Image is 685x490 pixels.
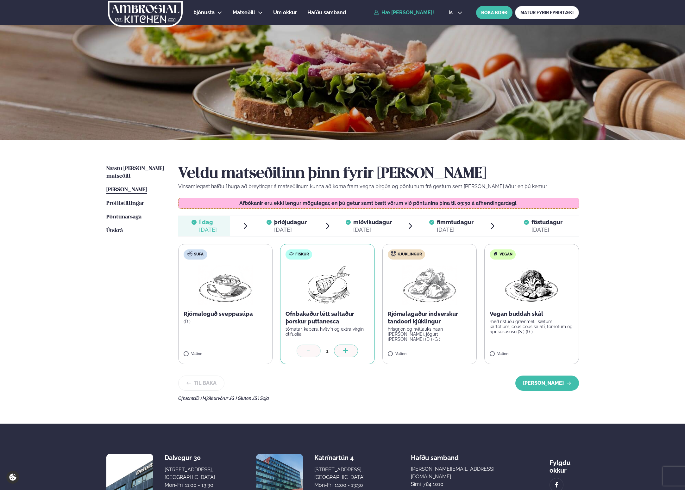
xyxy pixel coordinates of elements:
[274,226,307,234] div: [DATE]
[106,187,147,193] span: [PERSON_NAME]
[274,219,307,225] span: þriðjudagur
[353,219,392,225] span: miðvikudagur
[374,10,434,15] a: Hæ [PERSON_NAME]!
[106,200,144,207] a: Prófílstillingar
[199,226,217,234] div: [DATE]
[493,251,498,256] img: Vegan.svg
[106,201,144,206] span: Prófílstillingar
[106,214,141,220] span: Pöntunarsaga
[299,265,355,305] img: Fish.png
[230,396,253,401] span: (G ) Glúten ,
[106,228,123,233] span: Útskrá
[178,165,579,183] h2: Veldu matseðilinn þinn fyrir [PERSON_NAME]
[295,252,309,257] span: Fiskur
[500,252,512,257] span: Vegan
[198,265,253,305] img: Soup.png
[490,310,574,318] p: Vegan buddah skál
[178,396,579,401] div: Ofnæmi:
[531,219,562,225] span: föstudagur
[165,466,215,481] div: [STREET_ADDRESS], [GEOGRAPHIC_DATA]
[106,227,123,235] a: Útskrá
[165,481,215,489] div: Mon-Fri: 11:00 - 13:30
[490,319,574,334] p: með ristuðu grænmeti, sætum kartöflum, cous cous salati, tómötum og apríkósusósu (S ) (G )
[184,310,267,318] p: Rjómalöguð sveppasúpa
[411,481,503,488] p: Sími: 784 1010
[550,454,579,474] div: Fylgdu okkur
[443,10,467,15] button: is
[6,471,19,484] a: Cookie settings
[388,310,472,325] p: Rjómalagaður indverskur tandoori kjúklingur
[194,252,204,257] span: Súpa
[391,251,396,256] img: chicken.svg
[273,9,297,16] a: Um okkur
[314,454,365,462] div: Katrínartún 4
[515,6,579,19] a: MATUR FYRIR FYRIRTÆKI
[195,396,230,401] span: (D ) Mjólkurvörur ,
[233,9,255,16] a: Matseðill
[321,347,334,355] div: 1
[504,265,559,305] img: Vegan.png
[106,186,147,194] a: [PERSON_NAME]
[553,481,560,489] img: image alt
[106,213,141,221] a: Pöntunarsaga
[184,319,267,324] p: (D )
[106,166,164,179] span: Næstu [PERSON_NAME] matseðill
[388,327,472,342] p: hrísgrjón og hvítlauks naan [PERSON_NAME], jógúrt [PERSON_NAME] (D ) (G )
[289,251,294,256] img: fish.svg
[286,327,369,337] p: tómatar, kapers, hvítvín og extra virgin ólífuolía
[437,226,474,234] div: [DATE]
[402,265,457,305] img: Chicken-thighs.png
[178,376,224,391] button: Til baka
[108,1,183,27] img: logo
[185,201,572,206] p: Afbókanir eru ekki lengur mögulegar, en þú getur samt bætt vörum við pöntunina þína til 09:30 á a...
[193,9,215,16] a: Þjónusta
[411,465,503,481] a: [PERSON_NAME][EMAIL_ADDRESS][DOMAIN_NAME]
[314,481,365,489] div: Mon-Fri: 11:00 - 13:30
[314,466,365,481] div: [STREET_ADDRESS], [GEOGRAPHIC_DATA]
[353,226,392,234] div: [DATE]
[199,218,217,226] span: Í dag
[106,165,166,180] a: Næstu [PERSON_NAME] matseðill
[476,6,512,19] button: BÓKA BORÐ
[187,251,192,256] img: soup.svg
[178,183,579,190] p: Vinsamlegast hafðu í huga að breytingar á matseðlinum kunna að koma fram vegna birgða og pöntunum...
[286,310,369,325] p: Ofnbakaður létt saltaður þorskur puttanesca
[411,449,459,462] span: Hafðu samband
[398,252,422,257] span: Kjúklingur
[307,9,346,16] a: Hafðu samband
[253,396,269,401] span: (S ) Soja
[165,454,215,462] div: Dalvegur 30
[531,226,562,234] div: [DATE]
[449,10,455,15] span: is
[515,376,579,391] button: [PERSON_NAME]
[437,219,474,225] span: fimmtudagur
